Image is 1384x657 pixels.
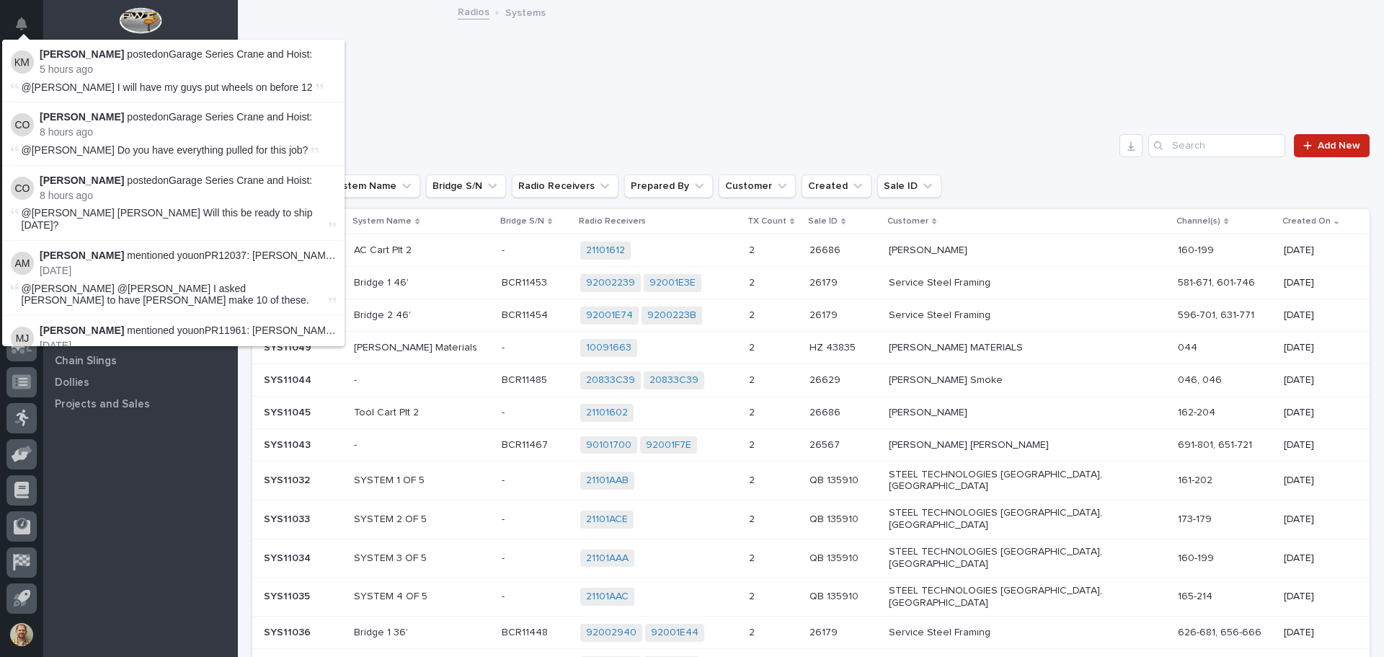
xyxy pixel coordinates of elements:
[809,472,861,487] p: QB 135910
[586,407,628,419] a: 21101602
[887,213,928,229] p: Customer
[1178,439,1272,451] p: 691-801, 651-721
[119,7,161,34] img: Workspace Logo
[505,4,546,19] p: Systems
[502,588,507,603] p: -
[1284,439,1347,451] p: [DATE]
[889,277,1141,289] p: Service Steel Framing
[252,397,1370,429] tr: SYS11045SYS11045 Tool Cart Plt 2-- 21101602 22 2668626686 [PERSON_NAME]162-204[DATE]
[889,469,1141,493] p: STEEL TECHNOLOGIES [GEOGRAPHIC_DATA], [GEOGRAPHIC_DATA]
[252,234,1370,267] tr: SYS11046SYS11046 AC Cart Plt 2-- 21101612 22 2668626686 [PERSON_NAME]160-199[DATE]
[877,175,941,198] button: Sale ID
[1176,213,1220,229] p: Channel(s)
[1284,374,1347,387] p: [DATE]
[40,48,124,60] strong: [PERSON_NAME]
[889,374,1141,387] p: [PERSON_NAME] Smoke
[354,374,490,387] p: -
[586,309,633,322] a: 92001E74
[1282,213,1331,229] p: Created On
[1284,627,1347,639] p: [DATE]
[40,250,336,262] p: mentioned you on PR12037: [PERSON_NAME] - Tools & Equipment :
[22,81,313,93] span: @[PERSON_NAME] I will have my guys put wheels on before 12
[354,407,490,419] p: Tool Cart Plt 2
[252,462,1370,501] tr: SYS11032SYS11032 SYSTEM 1 OF 5-- 21101AAB 22 QB 135910QB 135910 STEEL TECHNOLOGIES [GEOGRAPHIC_DA...
[1284,277,1347,289] p: [DATE]
[502,274,550,289] p: BCR11453
[252,500,1370,539] tr: SYS11033SYS11033 SYSTEM 2 OF 5-- 21101ACE 22 QB 135910QB 135910 STEEL TECHNOLOGIES [GEOGRAPHIC_DA...
[809,371,843,387] p: 26629
[1284,342,1347,354] p: [DATE]
[252,267,1370,299] tr: SYS11047SYS11047 Bridge 1 46'BCR11453BCR11453 92002239 92001E3E 22 2617926179 Service Steel Frami...
[426,175,506,198] button: Bridge S/N
[1178,244,1272,257] p: 160-199
[1178,627,1272,639] p: 626-681, 656-666
[1284,309,1347,322] p: [DATE]
[502,436,551,451] p: BCR11467
[502,472,507,487] p: -
[1284,591,1347,603] p: [DATE]
[586,374,635,387] a: 20833C39
[1318,141,1360,151] span: Add New
[749,339,758,354] p: 2
[40,111,124,123] strong: [PERSON_NAME]
[11,252,34,275] img: Arlyn Miller
[264,371,314,387] p: SYS11044
[502,339,507,354] p: -
[586,277,635,289] a: 92002239
[889,244,1141,257] p: [PERSON_NAME]
[586,244,625,257] a: 21101612
[749,472,758,487] p: 2
[324,175,420,198] button: System Name
[809,436,843,451] p: 26567
[1284,475,1347,487] p: [DATE]
[586,475,629,487] a: 21101AAB
[40,325,124,336] strong: [PERSON_NAME]
[749,624,758,639] p: 2
[252,364,1370,397] tr: SYS11044SYS11044 -BCR11485BCR11485 20833C39 20833C39 22 2662926629 [PERSON_NAME] Smoke046, 046[DATE]
[1284,513,1347,526] p: [DATE]
[6,9,37,39] button: Notifications
[502,624,551,639] p: BCR11448
[22,144,309,156] span: @[PERSON_NAME] Do you have everything pulled for this job?
[1178,475,1272,487] p: 161-202
[649,277,696,289] a: 92001E3E
[354,342,490,354] p: [PERSON_NAME] Materials
[889,342,1141,354] p: [PERSON_NAME] MATERIALS
[40,175,124,186] strong: [PERSON_NAME]
[55,376,89,389] p: Dollies
[40,340,336,352] p: [DATE]
[252,135,1114,156] h1: Systems
[889,585,1141,609] p: STEEL TECHNOLOGIES [GEOGRAPHIC_DATA], [GEOGRAPHIC_DATA]
[749,242,758,257] p: 2
[719,175,796,198] button: Customer
[354,277,490,289] p: Bridge 1 46'
[1178,277,1272,289] p: 581-671, 601-746
[264,624,314,639] p: SYS11036
[264,588,313,603] p: SYS11035
[809,339,859,354] p: HZ 43835
[889,309,1141,322] p: Service Steel Framing
[749,404,758,419] p: 2
[1178,513,1272,526] p: 173-179
[264,339,314,354] p: SYS11049
[802,175,871,198] button: Created
[40,63,336,76] p: 5 hours ago
[586,627,636,639] a: 92002940
[1148,134,1285,157] div: Search
[40,190,336,202] p: 8 hours ago
[1178,374,1272,387] p: 046, 046
[809,511,861,526] p: QB 135910
[809,274,840,289] p: 26179
[579,213,646,229] p: Radio Receivers
[749,274,758,289] p: 2
[252,617,1370,649] tr: SYS11036SYS11036 Bridge 1 36'BCR11448BCR11448 92002940 92001E44 22 2617926179 Service Steel Frami...
[40,175,336,187] p: posted on Garage Series Crane and Hoist :
[11,177,34,200] img: Caleb Oetjen
[43,393,238,415] a: Projects and Sales
[354,439,490,451] p: -
[1178,309,1272,322] p: 596-701, 631-771
[1284,407,1347,419] p: [DATE]
[264,472,313,487] p: SYS11032
[748,213,786,229] p: TX Count
[11,113,34,136] img: Caleb Oetjen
